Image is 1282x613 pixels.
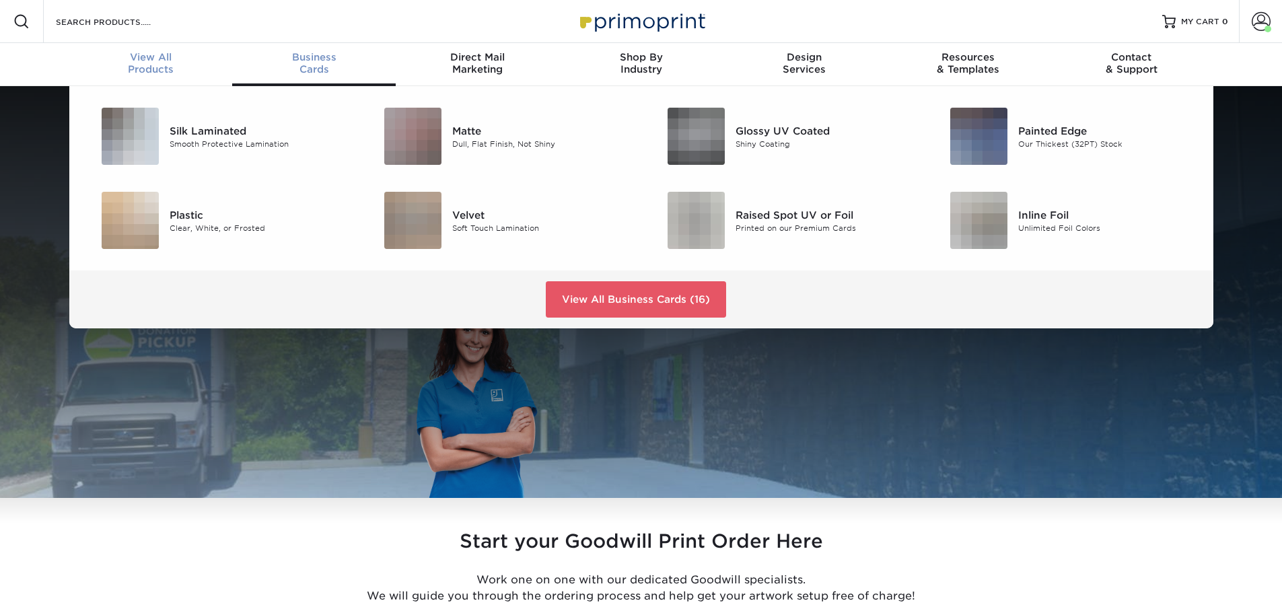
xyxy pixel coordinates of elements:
div: Matte [452,123,631,138]
span: View All [69,51,233,63]
span: Contact [1050,51,1213,63]
div: Our Thickest (32PT) Stock [1018,138,1197,149]
span: MY CART [1181,16,1219,28]
a: Silk Laminated Business Cards Silk Laminated Smooth Protective Lamination [85,102,349,170]
a: Painted Edge Business Cards Painted Edge Our Thickest (32PT) Stock [934,102,1197,170]
div: Products [69,51,233,75]
div: Painted Edge [1018,123,1197,138]
div: Marketing [396,51,559,75]
div: Printed on our Premium Cards [736,222,914,233]
img: Velvet Business Cards [384,192,441,249]
a: Plastic Business Cards Plastic Clear, White, or Frosted [85,186,349,254]
a: DesignServices [723,43,886,86]
span: Direct Mail [396,51,559,63]
a: BusinessCards [232,43,396,86]
span: Shop By [559,51,723,63]
div: & Support [1050,51,1213,75]
a: Glossy UV Coated Business Cards Glossy UV Coated Shiny Coating [651,102,915,170]
div: Velvet [452,207,631,222]
div: & Templates [886,51,1050,75]
div: Smooth Protective Lamination [170,138,348,149]
div: Clear, White, or Frosted [170,222,348,233]
div: Unlimited Foil Colors [1018,222,1197,233]
a: Velvet Business Cards Velvet Soft Touch Lamination [368,186,631,254]
div: Silk Laminated [170,123,348,138]
div: Cards [232,51,396,75]
span: Business [232,51,396,63]
p: Work one on one with our dedicated Goodwill specialists. We will guide you through the ordering p... [248,572,1035,604]
img: Inline Foil Business Cards [950,192,1007,249]
a: View All Business Cards (16) [546,281,726,318]
div: Raised Spot UV or Foil [736,207,914,222]
a: Contact& Support [1050,43,1213,86]
div: Plastic [170,207,348,222]
img: Painted Edge Business Cards [950,108,1007,165]
div: Inline Foil [1018,207,1197,222]
a: View AllProducts [69,43,233,86]
a: Raised Spot UV or Foil Business Cards Raised Spot UV or Foil Printed on our Premium Cards [651,186,915,254]
span: Resources [886,51,1050,63]
img: Plastic Business Cards [102,192,159,249]
img: Matte Business Cards [384,108,441,165]
img: Silk Laminated Business Cards [102,108,159,165]
div: Services [723,51,886,75]
img: Glossy UV Coated Business Cards [668,108,725,165]
span: Design [723,51,886,63]
div: Soft Touch Lamination [452,222,631,233]
img: Raised Spot UV or Foil Business Cards [668,192,725,249]
h3: Start your Goodwill Print Order Here [248,530,1035,553]
a: Shop ByIndustry [559,43,723,86]
a: Direct MailMarketing [396,43,559,86]
div: Dull, Flat Finish, Not Shiny [452,138,631,149]
a: Resources& Templates [886,43,1050,86]
div: Industry [559,51,723,75]
div: Glossy UV Coated [736,123,914,138]
input: SEARCH PRODUCTS..... [55,13,186,30]
a: Matte Business Cards Matte Dull, Flat Finish, Not Shiny [368,102,631,170]
img: Primoprint [574,7,709,36]
div: Shiny Coating [736,138,914,149]
span: 0 [1222,17,1228,26]
a: Inline Foil Business Cards Inline Foil Unlimited Foil Colors [934,186,1197,254]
